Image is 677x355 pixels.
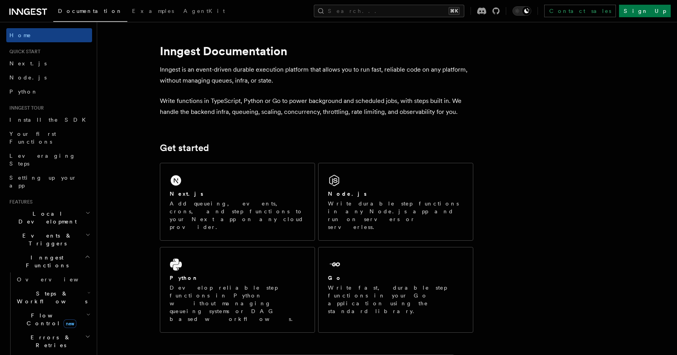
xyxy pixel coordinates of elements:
[179,2,230,21] a: AgentKit
[14,272,92,287] a: Overview
[6,232,85,247] span: Events & Triggers
[160,44,473,58] h1: Inngest Documentation
[160,247,315,333] a: PythonDevelop reliable step functions in Python without managing queueing systems or DAG based wo...
[14,308,92,330] button: Flow Controlnew
[6,229,92,250] button: Events & Triggers
[9,117,91,123] span: Install the SDK
[9,60,47,67] span: Next.js
[53,2,127,22] a: Documentation
[6,113,92,127] a: Install the SDK
[132,8,174,14] span: Examples
[6,70,92,85] a: Node.js
[512,6,531,16] button: Toggle dark mode
[9,153,76,167] span: Leveraging Steps
[6,199,33,205] span: Features
[619,5,671,17] a: Sign Up
[9,175,77,189] span: Setting up your app
[6,210,85,225] span: Local Development
[9,31,31,39] span: Home
[6,254,85,269] span: Inngest Functions
[170,284,305,323] p: Develop reliable step functions in Python without managing queueing systems or DAG based workflows.
[314,5,464,17] button: Search...⌘K
[9,88,38,95] span: Python
[318,247,473,333] a: GoWrite fast, durable step functions in your Go application using the standard library.
[6,149,92,171] a: Leveraging Steps
[6,28,92,42] a: Home
[14,287,92,308] button: Steps & Workflows
[183,8,225,14] span: AgentKit
[328,284,463,315] p: Write fast, durable step functions in your Go application using the standard library.
[6,171,92,193] a: Setting up your app
[6,49,40,55] span: Quick start
[6,250,92,272] button: Inngest Functions
[170,190,203,198] h2: Next.js
[170,274,199,282] h2: Python
[328,274,342,282] h2: Go
[449,7,460,15] kbd: ⌘K
[6,127,92,149] a: Your first Functions
[328,190,367,198] h2: Node.js
[6,85,92,99] a: Python
[544,5,616,17] a: Contact sales
[6,56,92,70] a: Next.js
[14,330,92,352] button: Errors & Retries
[9,74,47,81] span: Node.js
[14,333,85,349] span: Errors & Retries
[160,142,209,153] a: Get started
[9,131,56,145] span: Your first Functions
[160,96,473,117] p: Write functions in TypeScript, Python or Go to power background and scheduled jobs, with steps bu...
[58,8,123,14] span: Documentation
[160,163,315,241] a: Next.jsAdd queueing, events, crons, and step functions to your Next app on any cloud provider.
[17,276,98,283] span: Overview
[14,290,87,305] span: Steps & Workflows
[63,319,76,328] span: new
[318,163,473,241] a: Node.jsWrite durable step functions in any Node.js app and run on servers or serverless.
[328,200,463,231] p: Write durable step functions in any Node.js app and run on servers or serverless.
[170,200,305,231] p: Add queueing, events, crons, and step functions to your Next app on any cloud provider.
[6,207,92,229] button: Local Development
[160,64,473,86] p: Inngest is an event-driven durable execution platform that allows you to run fast, reliable code ...
[6,105,44,111] span: Inngest tour
[14,312,86,327] span: Flow Control
[127,2,179,21] a: Examples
